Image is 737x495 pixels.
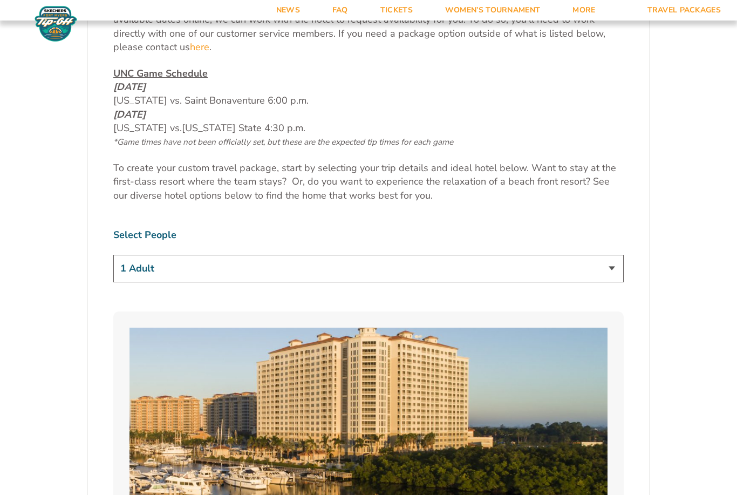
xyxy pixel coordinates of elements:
em: [DATE] [113,108,146,121]
em: [DATE] [113,80,146,93]
a: here [190,40,209,54]
p: To create your custom travel package, start by selecting your trip details and ideal hotel below.... [113,161,624,202]
label: Select People [113,228,624,242]
span: [US_STATE] State 4:30 p.m. [182,121,305,134]
img: Fort Myers Tip-Off [32,5,79,42]
span: *Game times have not been officially set, but these are the expected tip times for each game [113,137,453,147]
span: vs. [170,121,182,134]
p: [US_STATE] vs. Saint Bonaventure 6:00 p.m. [US_STATE] [113,67,624,148]
u: UNC Game Schedule [113,67,208,80]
